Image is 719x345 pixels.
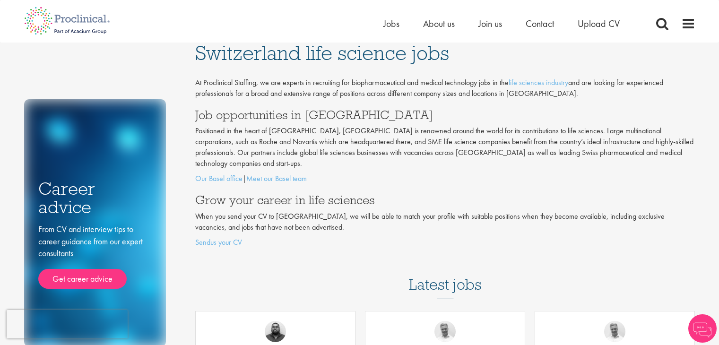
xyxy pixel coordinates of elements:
img: Joshua Bye [434,321,456,342]
p: When you send your CV to [GEOGRAPHIC_DATA], we will be able to match your profile with suitable p... [195,211,695,233]
a: Get career advice [38,269,127,289]
img: Chatbot [688,314,717,343]
h3: Latest jobs [409,253,482,299]
span: Switzerland life science jobs [195,40,449,66]
p: Positioned in the heart of [GEOGRAPHIC_DATA], [GEOGRAPHIC_DATA] is renowned around the world for ... [195,126,695,169]
a: Join us [478,17,502,30]
img: Joshua Bye [604,321,625,342]
iframe: reCAPTCHA [7,310,128,338]
a: Upload CV [578,17,620,30]
div: From CV and interview tips to career guidance from our expert consultants [38,223,152,289]
a: Contact [526,17,554,30]
a: Jobs [383,17,399,30]
a: Our Basel office [195,173,243,183]
a: Meet our Basel team [246,173,307,183]
a: About us [423,17,455,30]
h3: Career advice [38,180,152,216]
img: Ashley Bennett [265,321,286,342]
p: At Proclinical Staffing, we are experts in recruiting for biopharmaceutical and medical technolog... [195,78,695,99]
a: Sendus your CV [195,237,242,247]
h3: Job opportunities in [GEOGRAPHIC_DATA] [195,109,695,121]
p: | [195,173,695,184]
h3: Grow your career in life sciences [195,194,695,206]
a: life sciences industry [509,78,568,87]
